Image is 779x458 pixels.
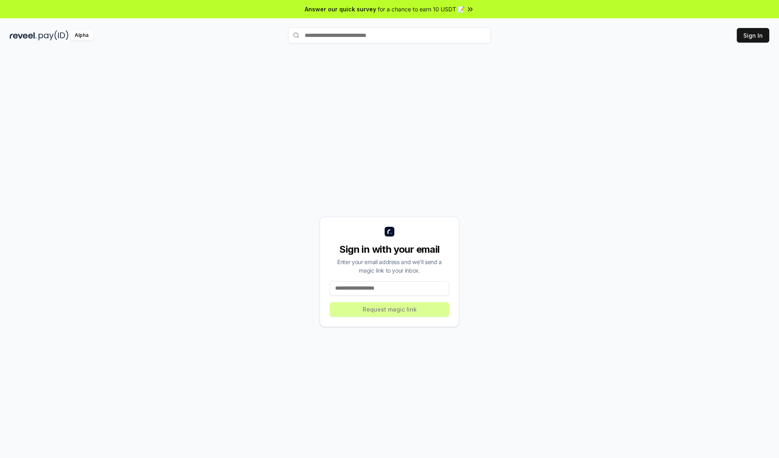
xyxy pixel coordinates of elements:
img: logo_small [385,227,394,237]
img: pay_id [39,30,69,41]
button: Sign In [737,28,769,43]
div: Alpha [70,30,93,41]
img: reveel_dark [10,30,37,41]
span: for a chance to earn 10 USDT 📝 [378,5,465,13]
div: Enter your email address and we’ll send a magic link to your inbox. [330,258,449,275]
div: Sign in with your email [330,243,449,256]
span: Answer our quick survey [305,5,376,13]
